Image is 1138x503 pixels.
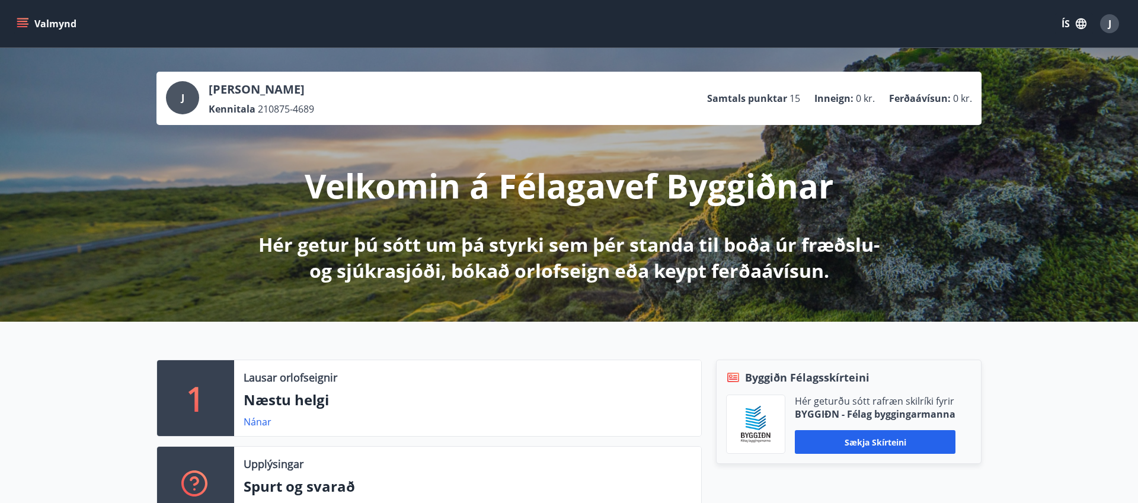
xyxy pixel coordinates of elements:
[244,456,303,472] p: Upplýsingar
[14,13,81,34] button: menu
[1055,13,1093,34] button: ÍS
[244,415,271,428] a: Nánar
[795,395,955,408] p: Hér geturðu sótt rafræn skilríki fyrir
[814,92,853,105] p: Inneign :
[256,232,882,284] p: Hér getur þú sótt um þá styrki sem þér standa til boða úr fræðslu- og sjúkrasjóði, bókað orlofsei...
[244,390,692,410] p: Næstu helgi
[856,92,875,105] span: 0 kr.
[795,408,955,421] p: BYGGIÐN - Félag byggingarmanna
[789,92,800,105] span: 15
[1095,9,1124,38] button: J
[745,370,870,385] span: Byggiðn Félagsskírteini
[795,430,955,454] button: Sækja skírteini
[707,92,787,105] p: Samtals punktar
[1108,17,1111,30] span: J
[953,92,972,105] span: 0 kr.
[258,102,314,116] span: 210875-4689
[186,376,205,421] p: 1
[209,81,314,98] p: [PERSON_NAME]
[244,370,337,385] p: Lausar orlofseignir
[736,404,776,444] img: BKlGVmlTW1Qrz68WFGMFQUcXHWdQd7yePWMkvn3i.png
[889,92,951,105] p: Ferðaávísun :
[305,163,833,208] p: Velkomin á Félagavef Byggiðnar
[209,102,255,116] p: Kennitala
[244,476,692,496] p: Spurt og svarað
[181,91,184,104] span: J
